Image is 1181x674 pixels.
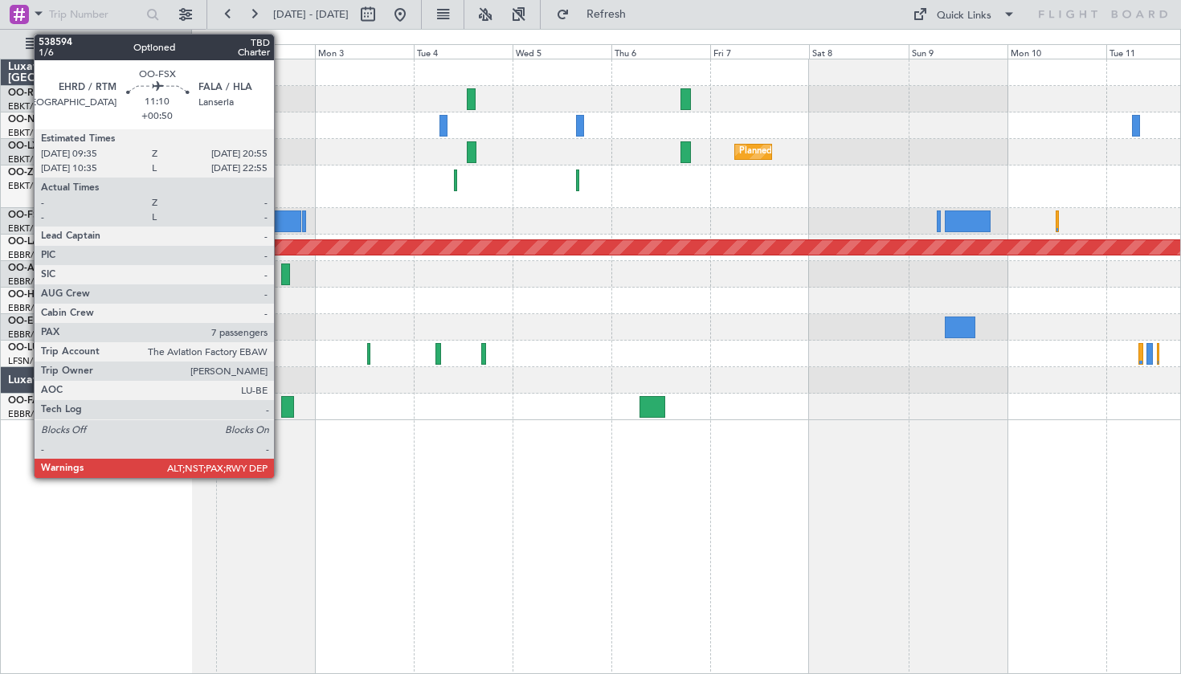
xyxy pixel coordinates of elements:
span: OO-LAH [8,237,47,247]
span: [DATE] - [DATE] [273,7,349,22]
button: All Aircraft [18,31,174,57]
div: Tue 4 [414,44,513,59]
span: OO-ELK [8,317,44,326]
a: EBKT/KJK [8,153,48,165]
div: Sun 2 [216,44,315,59]
span: OO-ROK [8,88,48,98]
div: Mon 3 [315,44,414,59]
a: EBBR/BRU [8,302,51,314]
a: EBBR/BRU [8,249,51,261]
span: OO-FSX [8,210,45,220]
button: Refresh [549,2,645,27]
input: Trip Number [49,2,141,27]
div: Planned Maint Kortrijk-[GEOGRAPHIC_DATA] [739,140,926,164]
span: OO-NSG [8,115,48,125]
button: Quick Links [905,2,1024,27]
a: EBKT/KJK [8,100,48,112]
a: EBKT/KJK [8,127,48,139]
a: LFSN/ENC [8,355,52,367]
a: OO-ELKFalcon 8X [8,317,88,326]
div: Thu 6 [611,44,710,59]
div: Sun 9 [909,44,1007,59]
a: EBBR/BRU [8,276,51,288]
span: OO-ZUN [8,168,48,178]
div: [DATE] [194,32,222,46]
a: OO-LUXCessna Citation CJ4 [8,343,135,353]
a: OO-ROKCessna Citation CJ4 [8,88,137,98]
div: Sat 8 [809,44,908,59]
span: OO-LUX [8,343,46,353]
span: Refresh [573,9,640,20]
span: OO-LXA [8,141,46,151]
a: OO-LXACessna Citation CJ4 [8,141,135,151]
a: OO-FSXFalcon 7X [8,210,89,220]
a: OO-NSGCessna Citation CJ4 [8,115,137,125]
span: OO-HHO [8,290,50,300]
a: OO-ZUNCessna Citation CJ4 [8,168,137,178]
a: OO-LAHFalcon 7X [8,237,91,247]
a: OO-HHOFalcon 8X [8,290,94,300]
a: EBKT/KJK [8,180,48,192]
div: Quick Links [937,8,991,24]
span: All Aircraft [42,39,170,50]
div: Fri 7 [710,44,809,59]
a: EBKT/KJK [8,223,48,235]
a: EBBR/BRU [8,408,51,420]
span: OO-AIE [8,263,43,273]
a: EBBR/BRU [8,329,51,341]
div: Wed 5 [513,44,611,59]
a: OO-FAEFalcon 7X [8,396,89,406]
div: Mon 10 [1007,44,1106,59]
span: OO-FAE [8,396,45,406]
a: OO-AIEFalcon 7X [8,263,87,273]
